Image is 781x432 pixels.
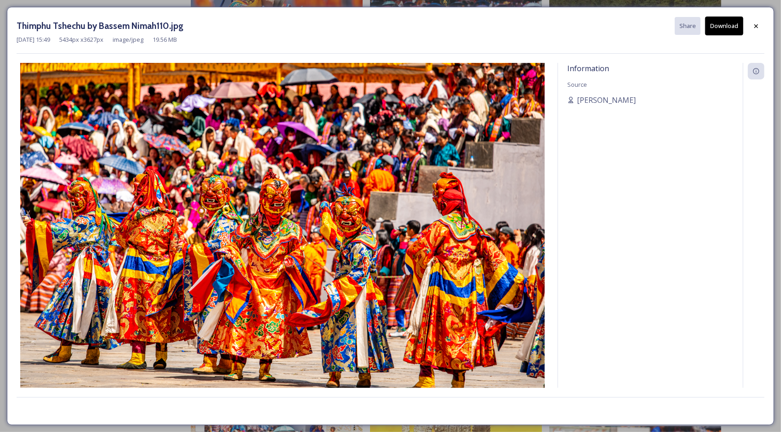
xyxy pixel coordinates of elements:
button: Download [705,17,743,35]
img: Thimphu%20Tshechu%20by%20Bassem%20Nimah110.jpg [17,63,548,412]
span: Source [567,80,587,89]
h3: Thimphu Tshechu by Bassem Nimah110.jpg [17,19,183,33]
span: image/jpeg [113,35,143,44]
span: Information [567,63,609,73]
span: [PERSON_NAME] [577,95,636,106]
span: [DATE] 15:49 [17,35,50,44]
button: Share [675,17,701,35]
span: 5434 px x 3627 px [59,35,103,44]
span: 19.56 MB [153,35,177,44]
